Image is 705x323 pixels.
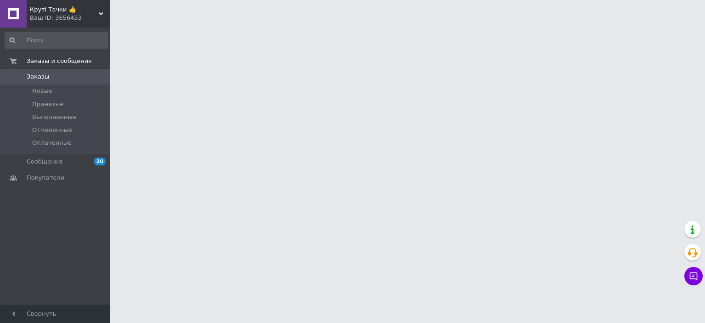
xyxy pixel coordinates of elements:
span: Заказы и сообщения [27,57,92,65]
span: Выполненные [32,113,76,121]
span: Заказы [27,73,49,81]
span: Круті Тачки 👍 [30,6,99,14]
input: Поиск [5,32,108,49]
span: 20 [94,158,106,165]
span: Сообщения [27,158,62,166]
button: Чат с покупателем [684,267,703,285]
span: Принятые [32,100,64,108]
span: Новые [32,87,52,95]
div: Ваш ID: 3656453 [30,14,110,22]
span: Оплаченные [32,139,72,147]
span: Отмененные [32,126,72,134]
span: Покупатели [27,174,64,182]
